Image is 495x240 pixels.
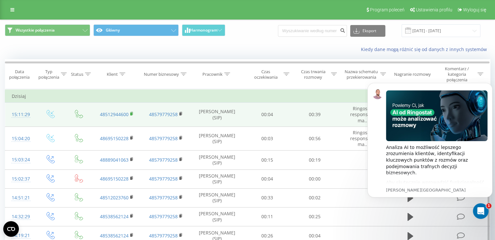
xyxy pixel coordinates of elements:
[250,69,282,80] div: Czas oczekiwania
[297,69,329,80] div: Czas trwania rozmowy
[100,213,129,220] a: 48538562124
[291,151,338,169] td: 00:19
[182,24,225,36] button: Harmonogram
[191,169,244,188] td: [PERSON_NAME] (SIP)
[244,103,291,127] td: 00:04
[100,233,129,239] a: 48538562124
[291,188,338,207] td: 00:02
[149,111,178,117] a: 48579779258
[12,132,29,145] div: 15:04:20
[190,28,217,33] span: Harmonogram
[149,176,178,182] a: 48579779258
[93,24,179,36] button: Główny
[144,72,179,77] div: Numer biznesowy
[149,157,178,163] a: 48579779258
[350,129,376,147] span: Ringostat responsible ma...
[191,127,244,151] td: [PERSON_NAME] (SIP)
[361,46,490,52] a: Kiedy dane mogą różnić się od danych z innych systemów
[244,207,291,226] td: 00:11
[12,173,29,185] div: 15:02:37
[370,7,405,12] span: Program poleceń
[191,207,244,226] td: [PERSON_NAME] (SIP)
[486,203,491,208] span: 1
[438,66,476,83] div: Komentarz / kategoria połączenia
[350,25,385,37] button: Eksport
[16,28,55,33] span: Wszystkie połączenia
[244,127,291,151] td: 00:03
[12,108,29,121] div: 15:11:29
[100,176,129,182] a: 48695150228
[100,111,129,117] a: 48512944600
[291,103,338,127] td: 00:39
[291,169,338,188] td: 00:00
[202,72,223,77] div: Pracownik
[191,103,244,127] td: [PERSON_NAME] (SIP)
[473,203,488,219] iframe: Intercom live chat
[12,210,29,223] div: 14:32:29
[291,207,338,226] td: 00:25
[100,135,129,141] a: 48695150228
[191,151,244,169] td: [PERSON_NAME] (SIP)
[416,7,452,12] span: Ustawienia profilu
[149,135,178,141] a: 48579779258
[12,192,29,204] div: 14:51:21
[350,105,376,123] span: Ringostat responsible ma...
[244,169,291,188] td: 00:04
[3,221,19,237] button: Open CMP widget
[344,69,378,80] div: Nazwa schematu przekierowania
[191,188,244,207] td: [PERSON_NAME] (SIP)
[100,157,129,163] a: 48889041063
[463,7,486,12] span: Wyloguj się
[244,151,291,169] td: 00:15
[244,188,291,207] td: 00:33
[38,69,59,80] div: Typ połączenia
[394,72,431,77] div: Nagranie rozmowy
[5,69,34,80] div: Data połączenia
[100,194,129,201] a: 48512023760
[149,213,178,220] a: 48579779258
[5,24,90,36] button: Wszystkie połączenia
[149,233,178,239] a: 48579779258
[291,127,338,151] td: 00:56
[5,90,490,103] td: Dzisiaj
[12,153,29,166] div: 15:03:24
[149,194,178,201] a: 48579779258
[365,73,495,222] iframe: Intercom notifications wiadomość
[278,25,347,37] input: Wyszukiwanie według numeru
[71,72,83,77] div: Status
[107,72,118,77] div: Klient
